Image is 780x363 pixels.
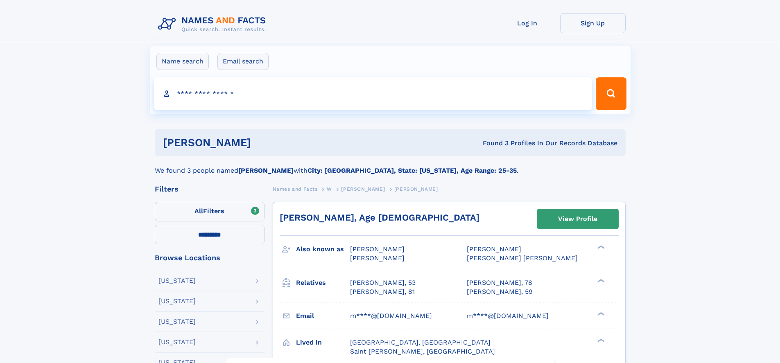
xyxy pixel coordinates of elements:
[350,347,495,355] span: Saint [PERSON_NAME], [GEOGRAPHIC_DATA]
[467,254,578,262] span: [PERSON_NAME] [PERSON_NAME]
[194,207,203,215] span: All
[155,13,273,35] img: Logo Names and Facts
[158,339,196,345] div: [US_STATE]
[154,77,592,110] input: search input
[341,186,385,192] span: [PERSON_NAME]
[560,13,626,33] a: Sign Up
[558,210,597,228] div: View Profile
[350,287,415,296] a: [PERSON_NAME], 81
[394,186,438,192] span: [PERSON_NAME]
[367,139,617,148] div: Found 3 Profiles In Our Records Database
[341,184,385,194] a: [PERSON_NAME]
[296,336,350,349] h3: Lived in
[296,242,350,256] h3: Also known as
[327,184,332,194] a: W
[307,167,517,174] b: City: [GEOGRAPHIC_DATA], State: [US_STATE], Age Range: 25-35
[296,276,350,290] h3: Relatives
[350,245,405,253] span: [PERSON_NAME]
[158,298,196,304] div: [US_STATE]
[467,278,532,287] a: [PERSON_NAME], 78
[595,338,605,343] div: ❯
[595,245,605,250] div: ❯
[158,318,196,325] div: [US_STATE]
[537,209,618,229] a: View Profile
[273,184,318,194] a: Names and Facts
[467,245,521,253] span: [PERSON_NAME]
[495,13,560,33] a: Log In
[217,53,269,70] label: Email search
[350,254,405,262] span: [PERSON_NAME]
[467,287,533,296] a: [PERSON_NAME], 59
[155,156,626,176] div: We found 3 people named with .
[238,167,294,174] b: [PERSON_NAME]
[596,77,626,110] button: Search Button
[155,254,265,262] div: Browse Locations
[163,138,367,148] h1: [PERSON_NAME]
[280,212,479,223] a: [PERSON_NAME], Age [DEMOGRAPHIC_DATA]
[156,53,209,70] label: Name search
[158,277,196,284] div: [US_STATE]
[595,278,605,283] div: ❯
[327,186,332,192] span: W
[296,309,350,323] h3: Email
[155,185,265,193] div: Filters
[595,311,605,316] div: ❯
[350,338,491,346] span: [GEOGRAPHIC_DATA], [GEOGRAPHIC_DATA]
[155,202,265,221] label: Filters
[350,278,416,287] a: [PERSON_NAME], 53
